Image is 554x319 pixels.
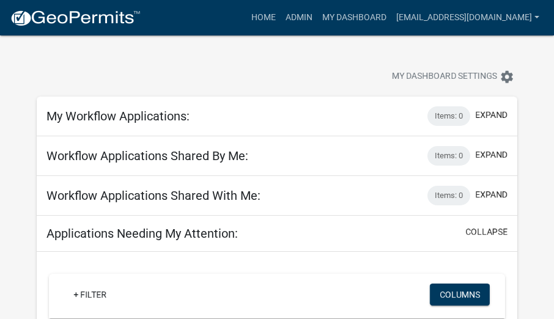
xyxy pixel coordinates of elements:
[64,284,116,306] a: + Filter
[475,148,508,161] button: expand
[46,109,190,123] h5: My Workflow Applications:
[427,106,470,126] div: Items: 0
[246,6,281,29] a: Home
[317,6,391,29] a: My Dashboard
[427,146,470,166] div: Items: 0
[500,70,514,84] i: settings
[430,284,490,306] button: Columns
[281,6,317,29] a: Admin
[46,188,260,203] h5: Workflow Applications Shared With Me:
[475,109,508,122] button: expand
[427,186,470,205] div: Items: 0
[46,226,238,241] h5: Applications Needing My Attention:
[382,65,524,89] button: My Dashboard Settingssettings
[391,6,544,29] a: [EMAIL_ADDRESS][DOMAIN_NAME]
[46,148,248,163] h5: Workflow Applications Shared By Me:
[475,188,508,201] button: expand
[465,226,508,238] button: collapse
[392,70,497,84] span: My Dashboard Settings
